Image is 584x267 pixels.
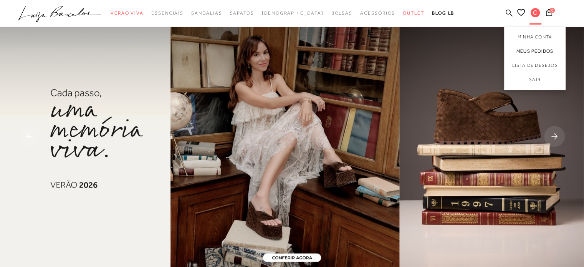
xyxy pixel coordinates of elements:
[151,10,184,16] span: Essenciais
[531,8,540,17] span: C
[230,10,254,16] span: Sapatos
[191,10,222,16] span: Sandálias
[262,10,324,16] span: [DEMOGRAPHIC_DATA]
[544,8,554,19] button: 0
[360,10,395,16] span: Acessórios
[111,10,144,16] span: Verão Viva
[331,10,352,16] span: Bolsas
[504,58,566,73] a: Lista de desejos
[360,6,395,20] a: categoryNavScreenReaderText
[432,10,454,16] span: BLOG LB
[432,6,454,20] a: BLOG LB
[549,8,555,13] span: 0
[504,73,566,90] a: Sair
[403,6,424,20] a: categoryNavScreenReaderText
[527,8,544,20] button: C
[331,6,352,20] a: categoryNavScreenReaderText
[403,10,424,16] span: Outlet
[111,6,144,20] a: categoryNavScreenReaderText
[262,6,324,20] a: noSubCategoriesText
[504,27,566,44] a: Minha Conta
[504,44,566,58] a: Meus Pedidos
[230,6,254,20] a: categoryNavScreenReaderText
[191,6,222,20] a: categoryNavScreenReaderText
[151,6,184,20] a: categoryNavScreenReaderText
